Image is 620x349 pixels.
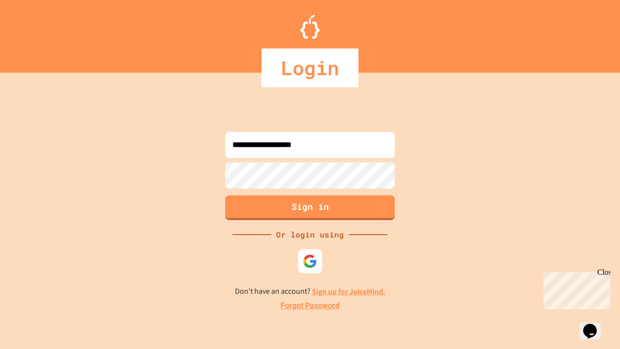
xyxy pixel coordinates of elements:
img: google-icon.svg [303,254,317,269]
a: Sign up for JuiceMind. [312,286,386,297]
img: Logo.svg [300,15,320,39]
div: Login [262,48,358,87]
p: Don't have an account? [235,286,386,298]
div: Chat with us now!Close [4,4,67,62]
a: Forgot Password [280,300,340,312]
iframe: chat widget [579,310,610,339]
button: Sign in [225,195,395,220]
div: Or login using [271,229,349,240]
iframe: chat widget [540,268,610,309]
